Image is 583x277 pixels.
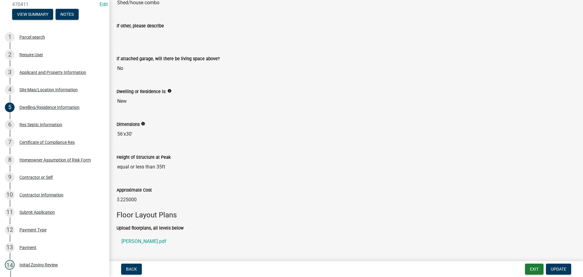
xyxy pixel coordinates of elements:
div: 10 [5,190,15,200]
div: 9 [5,172,15,182]
div: Submit Application [19,210,55,214]
span: Update [551,267,566,272]
wm-modal-confirm: Notes [56,12,79,17]
div: 7 [5,137,15,147]
a: Edit [100,2,108,7]
i: info [141,122,145,126]
button: View Summary [12,9,53,20]
label: Upload floorplans, all levels below [117,226,184,230]
div: Payment Type [19,228,46,232]
label: If attached garage, will there be living space above? [117,57,220,61]
div: Parcel search [19,35,45,39]
span: 470411 [12,2,97,7]
label: Height of Structure at Peak [117,155,171,160]
div: 2 [5,50,15,60]
div: Payment [19,245,36,250]
div: Initial Zoning Review [19,263,58,267]
label: Dimensions [117,123,140,127]
button: Update [546,264,571,275]
button: Back [121,264,142,275]
div: 6 [5,120,15,130]
div: 1 [5,32,15,42]
div: Res Septic Information [19,123,62,127]
div: 11 [5,207,15,217]
div: 14 [5,260,15,270]
div: Applicant and Property Information [19,70,86,74]
span: Back [126,267,137,272]
div: Contractor or Self [19,175,53,179]
button: Exit [525,264,544,275]
div: Dwelling/Residence Information [19,105,80,109]
label: Approximate Cost [117,188,152,192]
i: info [167,89,172,93]
div: Require User [19,53,43,57]
div: 13 [5,243,15,252]
div: Certificate of Compliance Res [19,140,75,144]
label: Dwelling or Residence is: [117,90,166,94]
div: Contractor Information [19,193,63,197]
a: [PERSON_NAME].pdf [117,234,576,249]
div: 8 [5,155,15,165]
wm-modal-confirm: Edit Application Number [100,2,108,7]
h4: Floor Layout Plans [117,211,576,220]
div: 3 [5,68,15,77]
label: If other, please describe [117,24,164,28]
wm-modal-confirm: Summary [12,12,53,17]
span: $ [117,194,120,206]
button: Notes [56,9,79,20]
div: 12 [5,225,15,235]
div: Site Map/Location Information [19,88,78,92]
div: 5 [5,102,15,112]
div: Homeowner Assumption of Risk Form [19,158,91,162]
div: 4 [5,85,15,95]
